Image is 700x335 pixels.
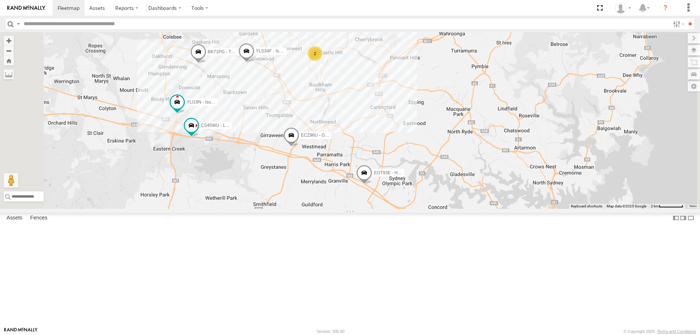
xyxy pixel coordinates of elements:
a: Terms (opens in new tab) [689,205,697,208]
span: ECZ96U - Great Wall [301,133,342,138]
span: 2 km [651,204,659,208]
div: © Copyright 2025 - [623,329,696,334]
div: Tom Tozer [612,3,634,13]
span: YLI19N - Isuzu DMAX [187,100,229,105]
div: Version: 306.00 [317,329,345,334]
span: Map data ©2025 Google [607,204,646,208]
label: Dock Summary Table to the Left [672,213,680,223]
label: Map Settings [688,81,700,91]
label: Hide Summary Table [687,213,695,223]
button: Zoom in [4,36,14,46]
a: Terms and Conditions [657,329,696,334]
div: 2 [308,46,322,61]
button: Zoom out [4,46,14,56]
button: Keyboard shortcuts [571,204,602,209]
label: Assets [3,213,26,223]
label: Measure [4,69,14,79]
img: rand-logo.svg [7,5,45,11]
label: Search Query [15,19,21,29]
button: Map Scale: 2 km per 63 pixels [649,204,685,209]
span: CS45WU - LDV [201,123,232,128]
span: EOT93E - HiAce [374,170,406,175]
i: ? [660,2,671,14]
span: YLS34F - Isuzu DMAX [256,48,300,54]
label: Fences [27,213,51,223]
button: Drag Pegman onto the map to open Street View [4,173,18,188]
label: Dock Summary Table to the Right [680,213,687,223]
label: Search Filter Options [670,19,686,29]
button: Zoom Home [4,56,14,66]
a: Visit our Website [4,328,38,335]
span: BK71PG - Toyota Hiace [208,49,254,54]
